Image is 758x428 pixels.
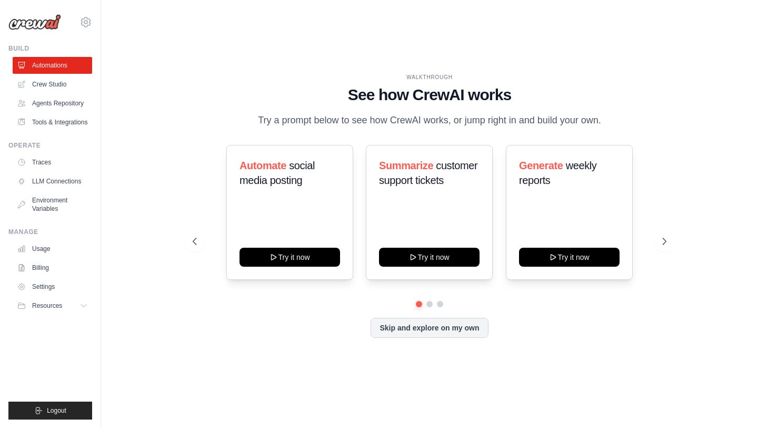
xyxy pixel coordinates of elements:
[13,114,92,131] a: Tools & Integrations
[193,85,666,104] h1: See how CrewAI works
[253,113,606,128] p: Try a prompt below to see how CrewAI works, or jump right in and build your own.
[8,14,61,30] img: Logo
[193,73,666,81] div: WALKTHROUGH
[32,301,62,310] span: Resources
[13,57,92,74] a: Automations
[47,406,66,415] span: Logout
[13,173,92,190] a: LLM Connections
[13,154,92,171] a: Traces
[8,141,92,150] div: Operate
[240,160,286,171] span: Automate
[13,192,92,217] a: Environment Variables
[240,248,340,267] button: Try it now
[13,240,92,257] a: Usage
[8,44,92,53] div: Build
[8,402,92,420] button: Logout
[371,318,488,338] button: Skip and explore on my own
[519,160,563,171] span: Generate
[379,160,433,171] span: Summarize
[13,259,92,276] a: Billing
[13,95,92,112] a: Agents Repository
[8,228,92,236] div: Manage
[519,248,620,267] button: Try it now
[13,297,92,314] button: Resources
[13,278,92,295] a: Settings
[379,248,480,267] button: Try it now
[519,160,596,186] span: weekly reports
[13,76,92,93] a: Crew Studio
